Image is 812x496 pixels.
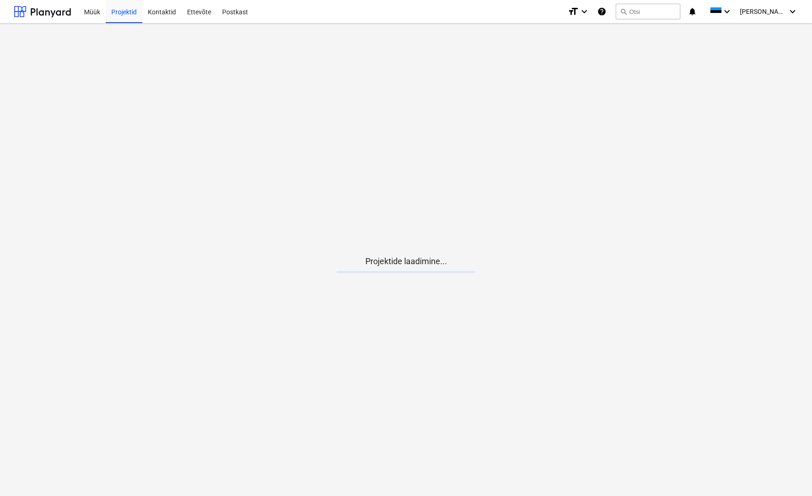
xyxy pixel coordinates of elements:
[616,4,680,19] button: Otsi
[721,6,733,17] i: keyboard_arrow_down
[620,8,627,15] span: search
[579,6,590,17] i: keyboard_arrow_down
[597,6,606,17] i: Abikeskus
[740,8,786,15] span: [PERSON_NAME]
[787,6,798,17] i: keyboard_arrow_down
[337,256,475,267] p: Projektide laadimine...
[568,6,579,17] i: format_size
[688,6,697,17] i: notifications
